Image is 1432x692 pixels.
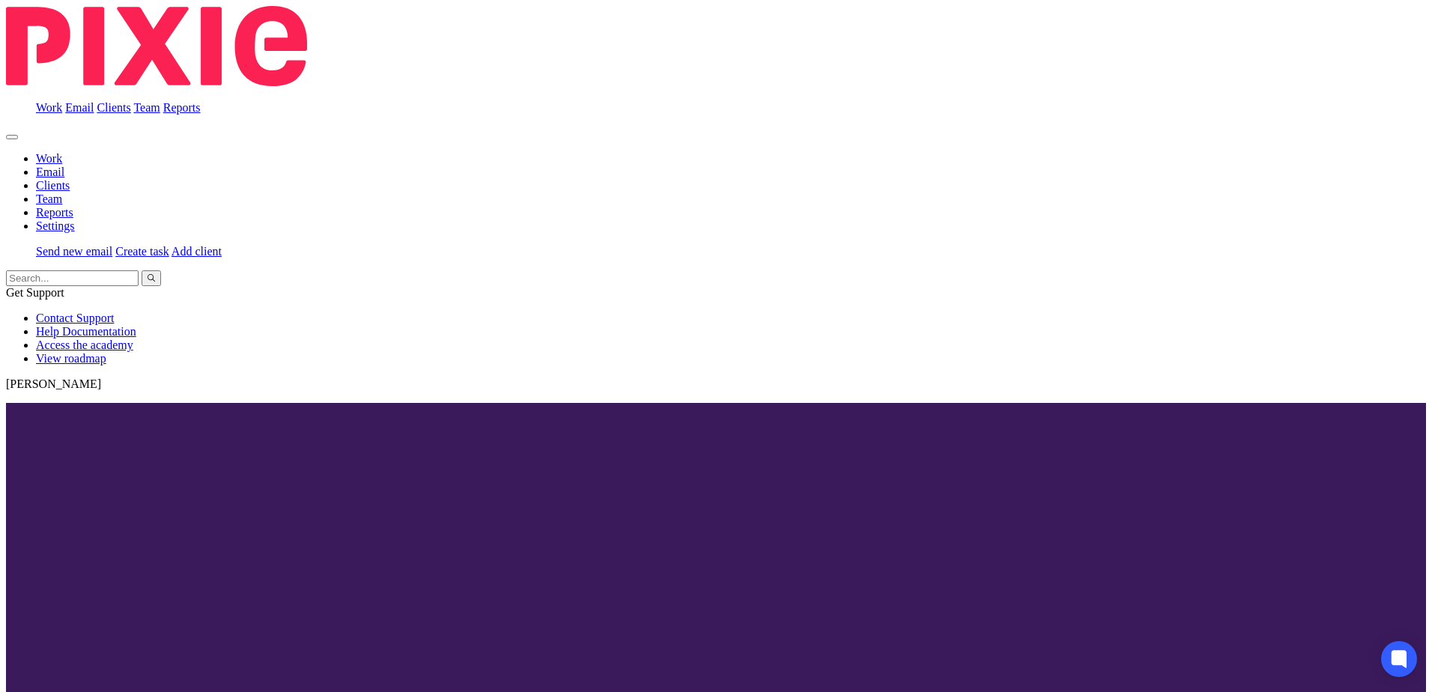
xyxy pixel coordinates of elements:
[6,6,307,86] img: Pixie
[142,270,161,286] button: Search
[36,219,75,232] a: Settings
[133,101,160,114] a: Team
[115,245,169,258] a: Create task
[36,166,64,178] a: Email
[36,152,62,165] a: Work
[6,377,1426,391] p: [PERSON_NAME]
[36,312,114,324] a: Contact Support
[6,270,139,286] input: Search
[36,206,73,219] a: Reports
[6,286,64,299] span: Get Support
[36,245,112,258] a: Send new email
[163,101,201,114] a: Reports
[36,352,106,365] a: View roadmap
[97,101,130,114] a: Clients
[172,245,222,258] a: Add client
[36,101,62,114] a: Work
[36,339,133,351] a: Access the academy
[36,179,70,192] a: Clients
[36,325,136,338] a: Help Documentation
[36,192,62,205] a: Team
[65,101,94,114] a: Email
